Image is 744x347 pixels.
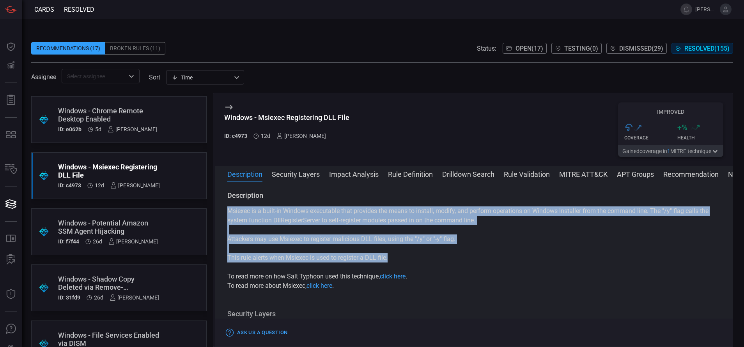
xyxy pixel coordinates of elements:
p: To read more about Msiexec, . [227,281,720,291]
button: Dismissed(29) [606,43,667,54]
h5: ID: c4973 [224,133,247,139]
button: Impact Analysis [329,169,379,178]
div: Windows - Shadow Copy Deleted via Remove-CimInstance [58,275,159,291]
button: Rule Validation [504,169,550,178]
button: MITRE ATT&CK [559,169,608,178]
span: Cards [34,6,54,13]
button: Inventory [2,160,20,179]
h3: + % [677,123,687,132]
span: 1 [667,148,670,154]
p: Msiexec is a built-in Windows executable that provides the means to install, modify, and perform ... [227,206,720,225]
div: Coverage [624,135,671,141]
p: This rule alerts when Msiexec is used to register a DLL file. [227,253,720,262]
span: Jul 27, 2025 10:12 AM [94,294,103,301]
button: Cards [2,195,20,213]
h5: ID: 31fd9 [58,294,80,301]
button: Description [227,169,262,178]
div: Health [677,135,724,141]
h5: ID: e062b [58,126,81,132]
button: Ask Us a Question [224,327,289,339]
div: Recommendations (17) [31,42,105,55]
button: APT Groups [617,169,654,178]
p: Attackers may use Msiexec to register malicious DLL files, using the "/y" or "-y" flag. [227,234,720,244]
h5: ID: f7f44 [58,238,79,245]
div: [PERSON_NAME] [108,238,158,245]
span: Dismissed ( 29 ) [619,45,663,52]
div: Windows - Chrome Remote Desktop Enabled [58,107,157,123]
div: [PERSON_NAME] [276,133,326,139]
div: Windows - Msiexec Registering DLL File [224,113,349,122]
button: Rule Catalog [2,229,20,248]
button: Ask Us A Question [2,320,20,338]
div: Time [172,74,232,81]
span: Aug 17, 2025 9:25 AM [95,126,101,132]
button: Detections [2,56,20,75]
button: Open [126,71,137,82]
h5: ID: c4973 [58,182,81,188]
span: Jul 27, 2025 10:12 AM [93,238,102,245]
div: [PERSON_NAME] [108,126,157,132]
span: Open ( 17 ) [515,45,543,52]
button: Security Layers [272,169,320,178]
div: Windows - Potential Amazon SSM Agent Hijacking [58,219,158,235]
label: sort [149,74,160,81]
span: Resolved ( 155 ) [684,45,730,52]
div: [PERSON_NAME] [110,294,159,301]
button: Resolved(155) [671,43,733,54]
div: Broken Rules (11) [105,42,165,55]
h5: Improved [618,109,723,115]
span: [PERSON_NAME].[PERSON_NAME] [695,6,717,12]
h3: Description [227,191,720,200]
button: Threat Intelligence [2,285,20,304]
span: Aug 10, 2025 9:10 AM [261,133,270,139]
button: MITRE - Detection Posture [2,125,20,144]
span: Status: [477,45,496,52]
button: ALERT ANALYSIS [2,250,20,269]
div: [PERSON_NAME] [110,182,160,188]
div: Windows - Msiexec Registering DLL File [58,163,160,179]
button: Rule Definition [388,169,433,178]
span: Aug 10, 2025 9:10 AM [95,182,104,188]
a: click here [306,282,332,289]
button: Reports [2,91,20,109]
button: Recommendation [663,169,719,178]
input: Select assignee [64,71,124,81]
button: Dashboard [2,37,20,56]
button: Gainedcoverage in1MITRE technique [618,145,723,157]
span: Assignee [31,73,56,81]
a: click here [380,273,406,280]
p: To read more on how Salt Typhoon used this technique, . [227,272,720,281]
button: Drilldown Search [442,169,494,178]
span: resolved [64,6,94,13]
button: Open(17) [503,43,547,54]
span: Testing ( 0 ) [564,45,598,52]
button: Testing(0) [551,43,602,54]
h3: Security Layers [227,309,720,319]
